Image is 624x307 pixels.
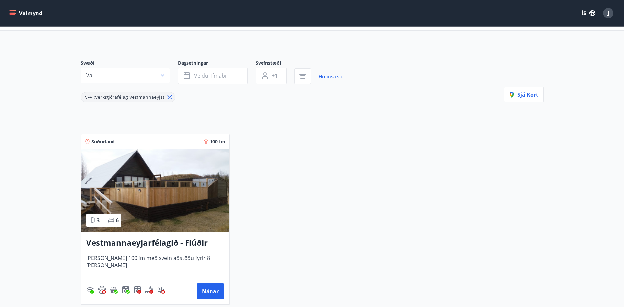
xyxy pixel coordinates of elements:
span: Val [86,72,94,79]
span: Dagsetningar [178,60,256,68]
img: Paella dish [81,149,229,232]
img: pxcaIm5dSOV3FS4whs1soiYWTwFQvksT25a9J10C.svg [98,286,106,294]
span: 100 fm [210,138,225,145]
span: +1 [272,72,278,79]
a: Hreinsa síu [319,70,344,84]
div: VFV (Verkstjórafélag Vestmannaeyja) [81,92,175,102]
div: Reykingar / Vape [145,286,153,294]
button: menu [8,7,45,19]
button: Val [81,68,170,83]
div: Hleðslustöð fyrir rafbíla [157,286,165,294]
img: hddCLTAnxqFUMr1fxmbGG8zWilo2syolR0f9UjPn.svg [134,286,141,294]
span: 6 [116,217,119,224]
div: Þvottavél [122,286,130,294]
button: Veldu tímabil [178,68,248,84]
span: VFV (Verkstjórafélag Vestmannaeyja) [85,94,164,100]
div: Þurrkari [134,286,141,294]
img: QNIUl6Cv9L9rHgMXwuzGLuiJOj7RKqxk9mBFPqjq.svg [145,286,153,294]
img: h89QDIuHlAdpqTriuIvuEWkTH976fOgBEOOeu1mi.svg [110,286,118,294]
img: nH7E6Gw2rvWFb8XaSdRp44dhkQaj4PJkOoRYItBQ.svg [157,286,165,294]
div: Þráðlaust net [86,286,94,294]
span: Veldu tímabil [194,72,228,79]
span: Sjá kort [510,91,538,98]
button: Nánar [197,283,224,299]
button: ÍS [578,7,599,19]
span: 3 [97,217,100,224]
h3: Vestmannaeyjarfélagið - Flúðir [86,237,224,249]
span: Suðurland [91,138,115,145]
button: +1 [256,68,287,84]
img: HJRyFFsYp6qjeUYhR4dAD8CaCEsnIFYZ05miwXoh.svg [86,286,94,294]
span: Svefnstæði [256,60,294,68]
span: J [608,10,609,17]
div: Gæludýr [98,286,106,294]
button: Sjá kort [504,87,544,102]
div: Heitur pottur [110,286,118,294]
button: J [600,5,616,21]
span: [PERSON_NAME] 100 fm með svefn aðstöðu fyrir 8 [PERSON_NAME] [86,254,224,276]
img: Dl16BY4EX9PAW649lg1C3oBuIaAsR6QVDQBO2cTm.svg [122,286,130,294]
span: Svæði [81,60,178,68]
